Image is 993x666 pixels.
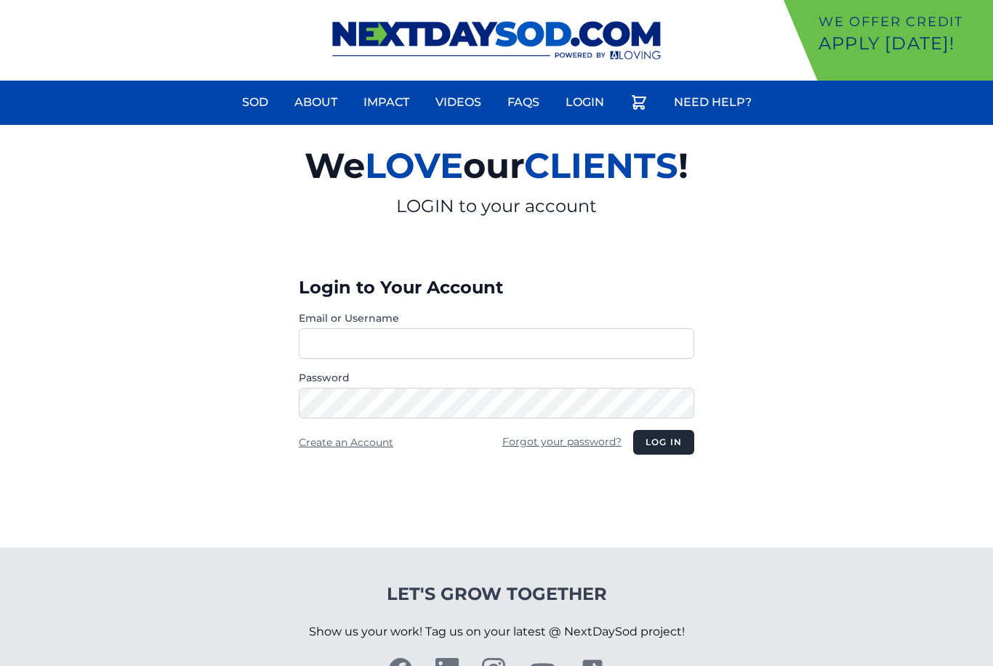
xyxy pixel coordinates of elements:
h2: We our ! [136,137,857,195]
p: Show us your work! Tag us on your latest @ NextDaySod project! [309,606,685,658]
a: Videos [427,85,490,120]
a: FAQs [499,85,548,120]
span: LOVE [365,145,463,187]
a: Impact [355,85,418,120]
a: Need Help? [665,85,760,120]
label: Password [299,370,694,385]
a: Login [557,85,613,120]
span: CLIENTS [524,145,678,187]
label: Email or Username [299,311,694,325]
a: Forgot your password? [502,435,622,448]
a: About [286,85,346,120]
h3: Login to Your Account [299,276,694,299]
a: Create an Account [299,436,393,449]
p: Apply [DATE]! [819,32,987,55]
p: LOGIN to your account [136,195,857,218]
a: Sod [233,85,277,120]
p: We offer Credit [819,12,987,32]
h4: Let's Grow Together [309,582,685,606]
button: Log in [633,430,694,455]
